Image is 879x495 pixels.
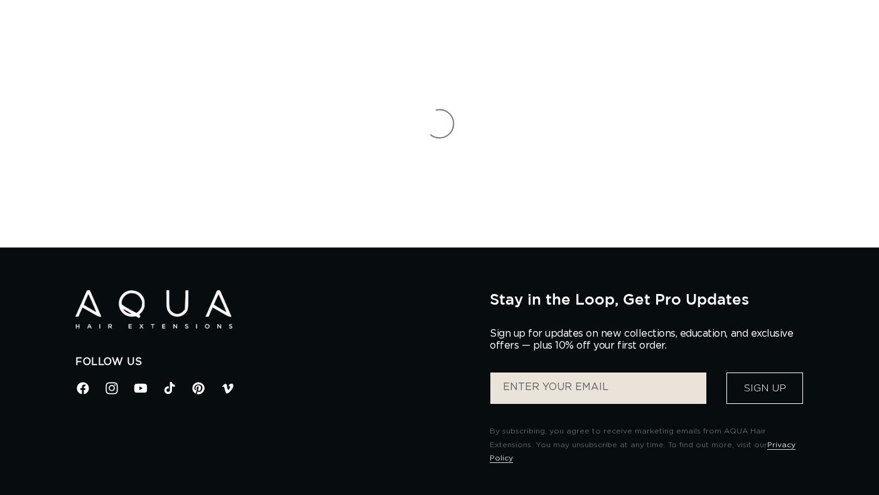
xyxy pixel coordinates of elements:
[490,328,804,352] p: Sign up for updates on new collections, education, and exclusive offers — plus 10% off your first...
[726,373,803,404] button: Sign Up
[490,425,804,465] p: By subscribing, you agree to receive marketing emails from AQUA Hair Extensions. You may unsubscr...
[75,290,232,329] img: Aqua Hair Extensions
[490,290,804,308] h2: Stay in the Loop, Get Pro Updates
[75,356,471,369] h2: Follow Us
[490,373,706,404] input: ENTER YOUR EMAIL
